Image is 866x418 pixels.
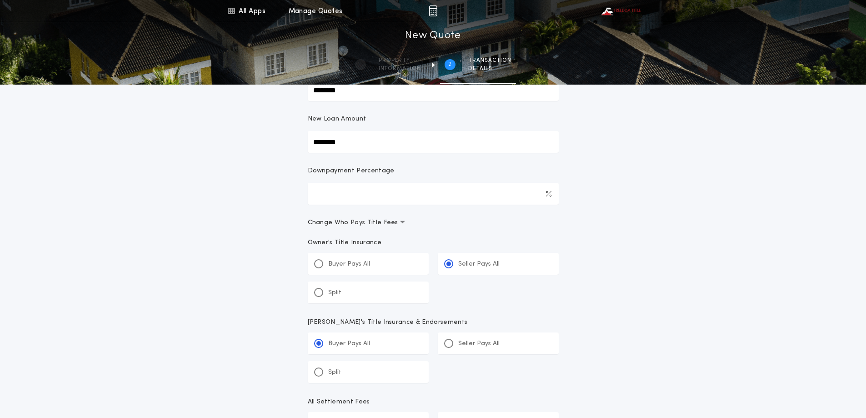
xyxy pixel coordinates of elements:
p: Seller Pays All [458,260,500,269]
input: New Loan Amount [308,131,559,153]
img: vs-icon [600,6,641,15]
span: Change Who Pays Title Fees [308,218,405,227]
p: Buyer Pays All [328,260,370,269]
span: Transaction [468,57,511,64]
p: Seller Pays All [458,339,500,348]
p: New Loan Amount [308,115,366,124]
input: Sale Price [308,79,559,101]
p: Owner's Title Insurance [308,238,559,247]
p: Downpayment Percentage [308,166,395,176]
h2: 2 [448,61,451,68]
input: Downpayment Percentage [308,183,559,205]
span: Property [379,57,421,64]
h1: New Quote [405,29,461,43]
span: information [379,65,421,72]
button: Change Who Pays Title Fees [308,218,559,227]
p: Split [328,288,341,297]
p: Split [328,368,341,377]
p: Buyer Pays All [328,339,370,348]
p: [PERSON_NAME]'s Title Insurance & Endorsements [308,318,559,327]
span: details [468,65,511,72]
p: All Settlement Fees [308,398,559,407]
img: img [429,5,437,16]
